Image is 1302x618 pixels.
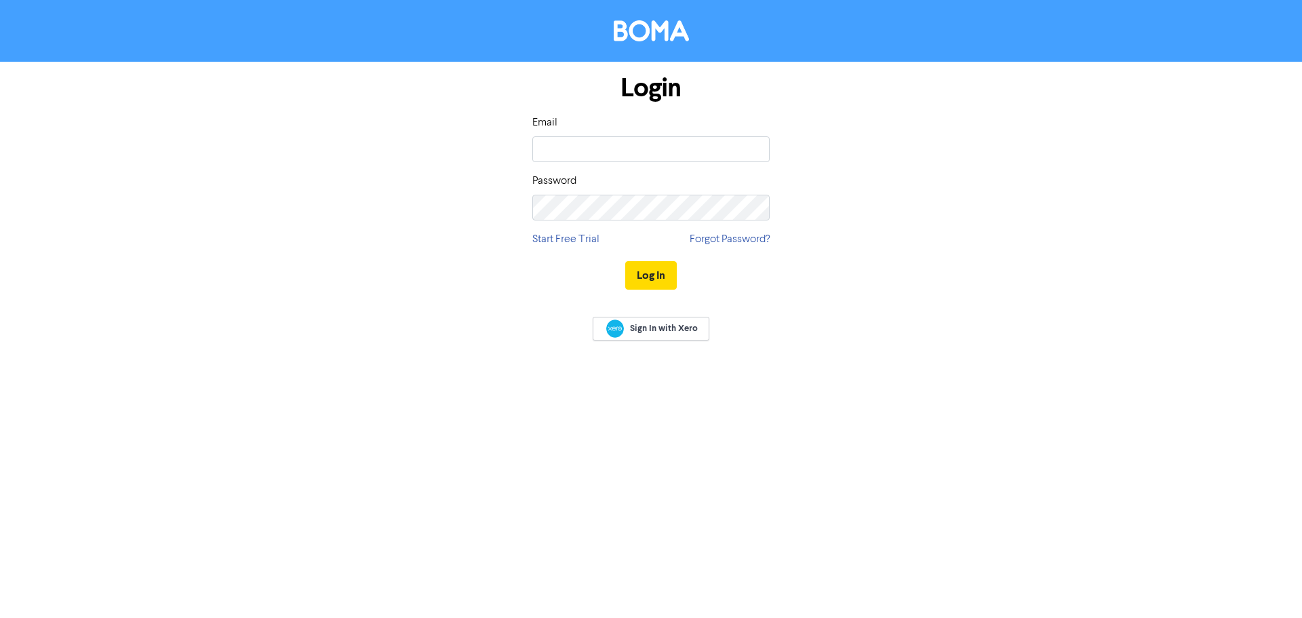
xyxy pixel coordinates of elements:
label: Password [532,173,576,189]
h1: Login [532,73,770,104]
a: Start Free Trial [532,231,599,248]
label: Email [532,115,557,131]
button: Log In [625,261,677,290]
span: Sign In with Xero [630,322,698,334]
img: BOMA Logo [614,20,689,41]
a: Sign In with Xero [593,317,709,341]
img: Xero logo [606,320,624,338]
a: Forgot Password? [690,231,770,248]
